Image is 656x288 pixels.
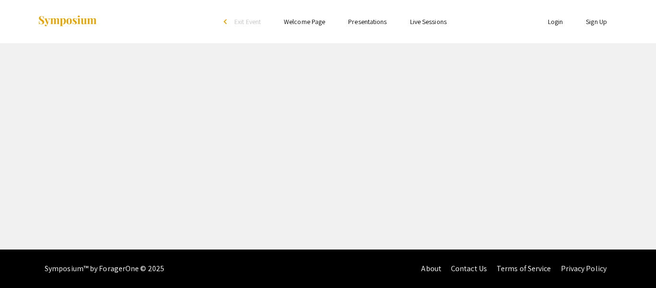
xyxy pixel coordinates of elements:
a: Welcome Page [284,17,325,26]
img: Symposium by ForagerOne [37,15,97,28]
a: Contact Us [451,263,487,274]
div: arrow_back_ios [224,19,230,25]
a: About [421,263,441,274]
div: Symposium™ by ForagerOne © 2025 [45,250,164,288]
span: Exit Event [234,17,261,26]
a: Terms of Service [497,263,551,274]
a: Login [548,17,563,26]
a: Privacy Policy [561,263,607,274]
a: Presentations [348,17,387,26]
a: Live Sessions [410,17,447,26]
a: Sign Up [586,17,607,26]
